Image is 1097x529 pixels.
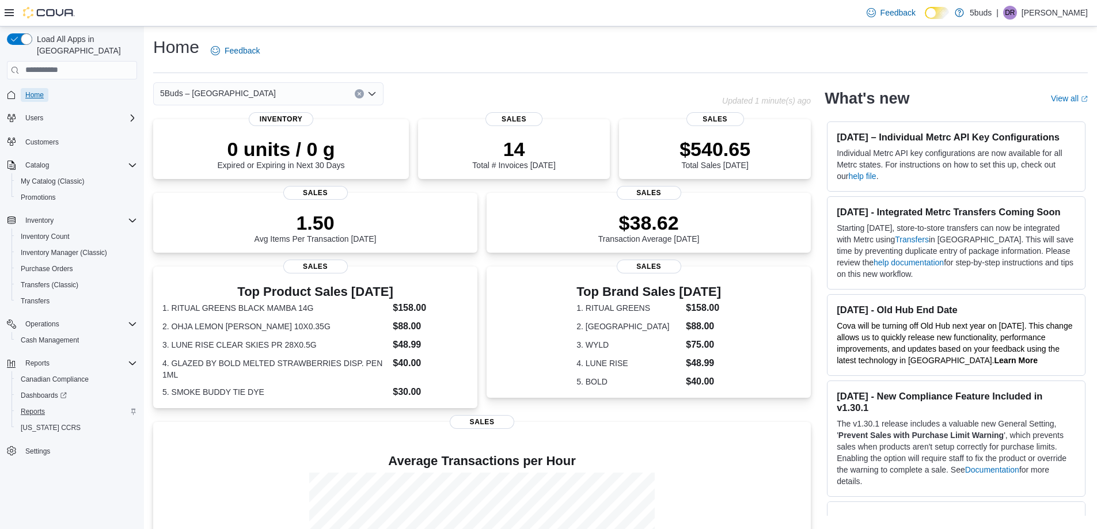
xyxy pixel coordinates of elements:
dd: $40.00 [686,375,721,389]
h3: [DATE] – Individual Metrc API Key Configurations [837,131,1076,143]
div: Expired or Expiring in Next 30 Days [218,138,345,170]
span: Reports [25,359,50,368]
div: Total # Invoices [DATE] [472,138,555,170]
button: Users [21,111,48,125]
span: Purchase Orders [16,262,137,276]
button: Promotions [12,189,142,205]
a: [US_STATE] CCRS [16,421,85,435]
a: Dashboards [16,389,71,402]
dd: $48.99 [686,356,721,370]
h2: What's new [825,89,909,108]
button: Clear input [355,89,364,98]
span: My Catalog (Classic) [16,174,137,188]
button: Reports [2,355,142,371]
span: Settings [25,447,50,456]
span: [US_STATE] CCRS [21,423,81,432]
span: Feedback [225,45,260,56]
p: 5buds [970,6,992,20]
a: Feedback [206,39,264,62]
dd: $88.00 [393,319,468,333]
a: Documentation [965,465,1019,474]
button: Operations [21,317,64,331]
dt: 3. WYLD [576,339,681,351]
button: Inventory [2,212,142,229]
button: Reports [12,404,142,420]
span: Purchase Orders [21,264,73,273]
button: Cash Management [12,332,142,348]
span: Users [21,111,137,125]
a: help file [848,172,876,181]
span: Catalog [21,158,137,172]
a: Inventory Count [16,230,74,243]
span: Customers [21,134,137,149]
p: 1.50 [255,211,377,234]
button: Open list of options [367,89,377,98]
p: | [996,6,999,20]
span: Cash Management [21,336,79,345]
span: Inventory [21,214,137,227]
h3: [DATE] - New Compliance Feature Included in v1.30.1 [837,390,1076,413]
span: Sales [617,260,681,273]
span: Canadian Compliance [16,372,137,386]
span: Inventory [25,216,54,225]
strong: Prevent Sales with Purchase Limit Warning [838,431,1004,440]
span: Reports [21,407,45,416]
span: 5Buds – [GEOGRAPHIC_DATA] [160,86,276,100]
dd: $30.00 [393,385,468,399]
span: Transfers (Classic) [21,280,78,290]
svg: External link [1081,96,1088,102]
span: Transfers [21,296,50,306]
span: Cova will be turning off Old Hub next year on [DATE]. This change allows us to quickly release ne... [837,321,1072,365]
a: Reports [16,405,50,418]
span: Canadian Compliance [21,375,89,384]
p: 0 units / 0 g [218,138,345,161]
div: Transaction Average [DATE] [598,211,700,243]
button: [US_STATE] CCRS [12,420,142,436]
span: Inventory Count [21,232,70,241]
button: Reports [21,356,54,370]
a: My Catalog (Classic) [16,174,89,188]
a: Promotions [16,191,60,204]
a: Canadian Compliance [16,372,93,386]
span: Sales [485,112,543,126]
a: Cash Management [16,333,83,347]
a: Transfers [16,294,54,308]
span: Washington CCRS [16,421,137,435]
a: Learn More [994,356,1038,365]
dt: 5. SMOKE BUDDY TIE DYE [162,386,388,398]
a: Settings [21,444,55,458]
p: Individual Metrc API key configurations are now available for all Metrc states. For instructions ... [837,147,1076,182]
span: Settings [21,444,137,458]
dd: $48.99 [393,338,468,352]
dd: $158.00 [686,301,721,315]
span: Home [21,87,137,102]
a: Transfers [895,235,929,244]
button: Catalog [2,157,142,173]
div: Dawn Richmond [1003,6,1017,20]
dt: 2. [GEOGRAPHIC_DATA] [576,321,681,332]
span: My Catalog (Classic) [21,177,85,186]
h4: Average Transactions per Hour [162,454,802,468]
dd: $158.00 [393,301,468,315]
div: Avg Items Per Transaction [DATE] [255,211,377,243]
span: Operations [25,319,59,329]
dt: 3. LUNE RISE CLEAR SKIES PR 28X0.5G [162,339,388,351]
dt: 4. LUNE RISE [576,357,681,369]
a: Home [21,88,48,102]
button: Canadian Compliance [12,371,142,387]
a: View allExternal link [1051,94,1088,103]
p: Updated 1 minute(s) ago [722,96,811,105]
span: Promotions [21,193,56,202]
p: Starting [DATE], store-to-store transfers can now be integrated with Metrc using in [GEOGRAPHIC_D... [837,222,1076,280]
button: Users [2,110,142,126]
p: 14 [472,138,555,161]
nav: Complex example [7,82,137,489]
button: Purchase Orders [12,261,142,277]
span: Sales [283,260,348,273]
span: Inventory [249,112,313,126]
dd: $88.00 [686,319,721,333]
img: Cova [23,7,75,18]
button: Operations [2,316,142,332]
a: Transfers (Classic) [16,278,83,292]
